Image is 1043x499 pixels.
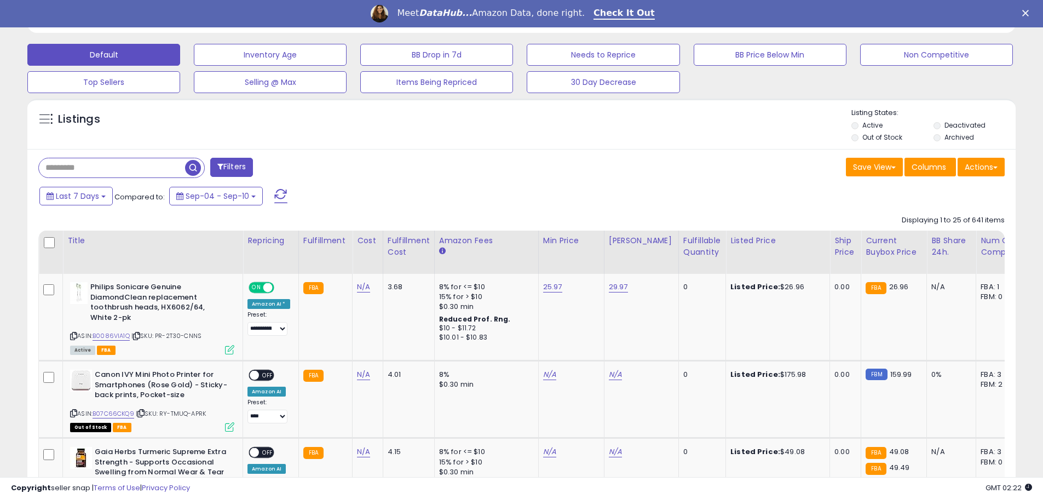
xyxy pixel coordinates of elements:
b: Listed Price: [730,369,780,380]
div: Preset: [247,399,290,423]
a: 29.97 [609,282,628,292]
span: 49.49 [889,462,910,473]
div: N/A [931,447,967,457]
b: Listed Price: [730,282,780,292]
span: OFF [273,283,290,292]
i: DataHub... [419,8,472,18]
small: Amazon Fees. [439,246,446,256]
a: N/A [609,369,622,380]
div: 0 [683,370,717,380]
div: FBA: 3 [981,370,1017,380]
button: Columns [904,158,956,176]
div: Meet Amazon Data, done right. [397,8,585,19]
a: Privacy Policy [142,483,190,493]
button: Last 7 Days [39,187,113,205]
button: Filters [210,158,253,177]
div: Close [1022,10,1033,16]
div: Ship Price [834,235,856,258]
div: 3.68 [388,282,426,292]
div: 0.00 [834,282,852,292]
div: 0.00 [834,370,852,380]
a: N/A [543,369,556,380]
button: BB Price Below Min [694,44,846,66]
button: Top Sellers [27,71,180,93]
div: 15% for > $10 [439,292,530,302]
h5: Listings [58,112,100,127]
a: N/A [543,446,556,457]
span: 49.08 [889,446,909,457]
label: Archived [944,133,974,142]
span: All listings currently available for purchase on Amazon [70,346,95,355]
div: Listed Price [730,235,825,246]
div: 8% for <= $10 [439,447,530,457]
div: $10.01 - $10.83 [439,333,530,342]
span: | SKU: PR-2T30-CNNS [131,331,201,340]
button: Non Competitive [860,44,1013,66]
div: $175.98 [730,370,821,380]
span: OFF [259,448,276,457]
label: Active [862,121,883,130]
div: Amazon AI * [247,299,290,309]
img: 31ejkQUlyKL._SL40_.jpg [70,370,92,392]
a: Check It Out [593,8,655,20]
div: N/A [931,282,967,292]
div: Fulfillment Cost [388,235,430,258]
div: FBA: 3 [981,447,1017,457]
div: Amazon AI [247,464,286,474]
div: $0.30 min [439,380,530,389]
div: Amazon AI [247,387,286,397]
button: Needs to Reprice [527,44,679,66]
span: FBA [113,423,131,432]
strong: Copyright [11,483,51,493]
div: $10 - $11.72 [439,324,530,333]
a: N/A [357,446,370,457]
label: Out of Stock [862,133,902,142]
div: Displaying 1 to 25 of 641 items [902,215,1005,226]
div: $26.96 [730,282,821,292]
div: FBM: 2 [981,380,1017,389]
span: 159.99 [890,369,912,380]
img: Profile image for Georgie [371,5,388,22]
p: Listing States: [851,108,1016,118]
a: N/A [357,282,370,292]
div: $0.30 min [439,302,530,312]
img: 31M-s4DM1eL._SL40_.jpg [70,282,88,304]
div: 8% for <= $10 [439,282,530,292]
button: Save View [846,158,903,176]
span: | SKU: RY-TMUQ-APRK [136,409,206,418]
button: 30 Day Decrease [527,71,679,93]
a: B0086VIA1Q [93,331,130,341]
div: Current Buybox Price [866,235,922,258]
div: seller snap | | [11,483,190,494]
small: FBA [303,447,324,459]
button: Sep-04 - Sep-10 [169,187,263,205]
label: Deactivated [944,121,986,130]
a: N/A [609,446,622,457]
small: FBM [866,369,887,380]
button: Items Being Repriced [360,71,513,93]
span: OFF [259,371,276,380]
div: 0.00 [834,447,852,457]
button: BB Drop in 7d [360,44,513,66]
span: All listings that are currently out of stock and unavailable for purchase on Amazon [70,423,111,432]
span: Last 7 Days [56,191,99,202]
div: Preset: [247,311,290,336]
a: Terms of Use [94,483,140,493]
div: Min Price [543,235,600,246]
span: Columns [912,162,946,173]
span: ON [250,283,263,292]
span: Sep-04 - Sep-10 [186,191,249,202]
div: FBA: 1 [981,282,1017,292]
img: 41HAupoKOeL._SL40_.jpg [70,447,92,469]
div: $49.08 [730,447,821,457]
div: BB Share 24h. [931,235,971,258]
button: Selling @ Max [194,71,347,93]
span: FBA [97,346,116,355]
div: Repricing [247,235,294,246]
div: 4.15 [388,447,426,457]
b: Listed Price: [730,446,780,457]
span: 26.96 [889,282,909,292]
div: Cost [357,235,378,246]
a: B07C66CKQ9 [93,409,134,418]
div: ASIN: [70,370,234,431]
